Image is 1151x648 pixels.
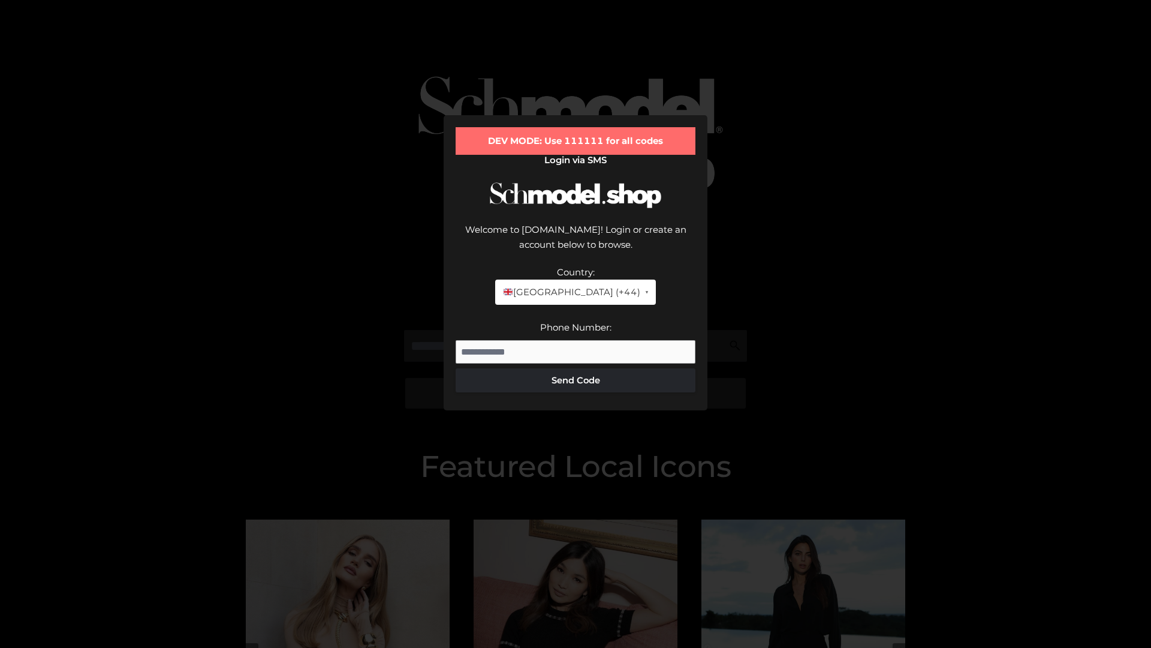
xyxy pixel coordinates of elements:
label: Country: [557,266,595,278]
img: 🇬🇧 [504,287,513,296]
span: [GEOGRAPHIC_DATA] (+44) [502,284,640,300]
div: Welcome to [DOMAIN_NAME]! Login or create an account below to browse. [456,222,695,265]
h2: Login via SMS [456,155,695,166]
label: Phone Number: [540,322,611,333]
button: Send Code [456,368,695,392]
img: Schmodel Logo [486,172,665,219]
div: DEV MODE: Use 111111 for all codes [456,127,695,155]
